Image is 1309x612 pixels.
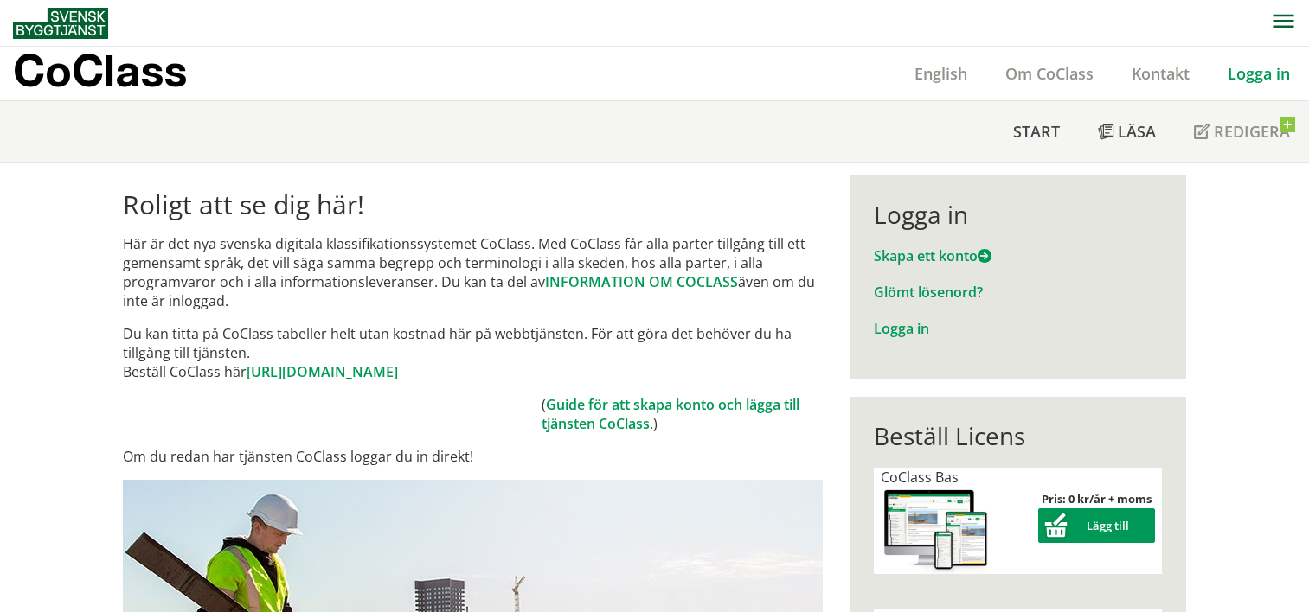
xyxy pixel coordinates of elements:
span: CoClass Bas [881,468,959,487]
button: Lägg till [1038,508,1155,543]
a: Logga in [874,319,929,338]
img: Svensk Byggtjänst [13,8,108,39]
strong: Pris: 0 kr/år + moms [1042,491,1152,507]
a: Skapa ett konto [874,246,991,265]
p: CoClass [13,61,187,80]
a: [URL][DOMAIN_NAME] [247,362,398,381]
a: Start [994,101,1079,162]
a: English [895,63,986,84]
div: Logga in [874,200,1162,229]
span: Läsa [1118,121,1156,142]
td: ( .) [542,395,823,433]
a: Glömt lösenord? [874,283,983,302]
a: Logga in [1209,63,1309,84]
a: Kontakt [1113,63,1209,84]
h1: Roligt att se dig här! [123,189,823,220]
p: Du kan titta på CoClass tabeller helt utan kostnad här på webbtjänsten. För att göra det behöver ... [123,324,823,381]
div: Beställ Licens [874,421,1162,450]
a: Guide för att skapa konto och lägga till tjänsten CoClass [542,395,799,433]
p: Här är det nya svenska digitala klassifikationssystemet CoClass. Med CoClass får alla parter till... [123,234,823,310]
a: Läsa [1079,101,1175,162]
a: Om CoClass [986,63,1113,84]
p: Om du redan har tjänsten CoClass loggar du in direkt! [123,447,823,466]
a: CoClass [13,47,224,100]
a: Lägg till [1038,518,1155,533]
img: coclass-license.jpg [881,487,991,574]
span: Start [1013,121,1060,142]
a: INFORMATION OM COCLASS [545,272,738,291]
